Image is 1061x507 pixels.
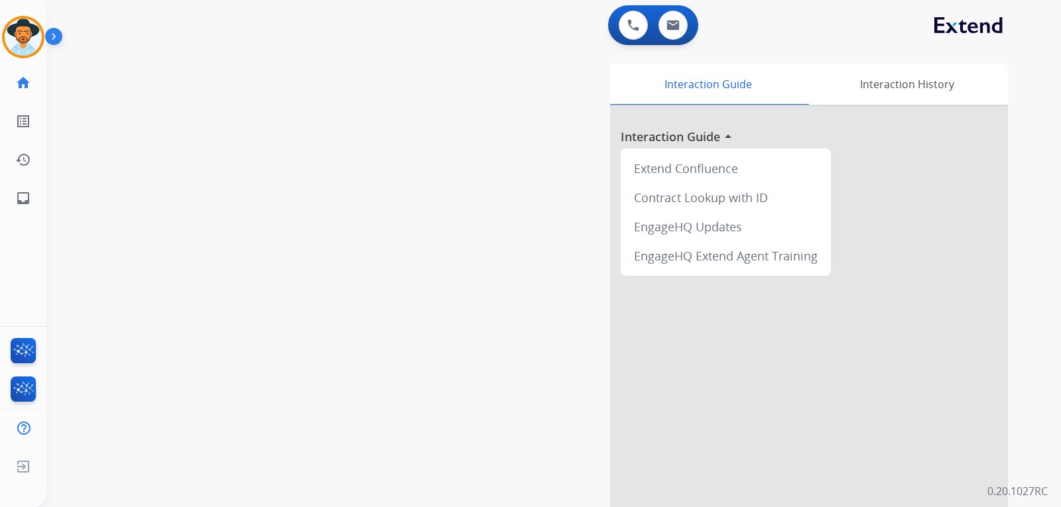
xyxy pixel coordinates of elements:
[610,64,806,105] div: Interaction Guide
[626,212,826,241] div: EngageHQ Updates
[626,183,826,212] div: Contract Lookup with ID
[15,113,31,129] mat-icon: list_alt
[15,75,31,91] mat-icon: home
[15,152,31,168] mat-icon: history
[987,483,1048,499] p: 0.20.1027RC
[5,19,42,56] img: avatar
[15,190,31,206] mat-icon: inbox
[626,154,826,183] div: Extend Confluence
[806,64,1008,105] div: Interaction History
[626,241,826,270] div: EngageHQ Extend Agent Training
